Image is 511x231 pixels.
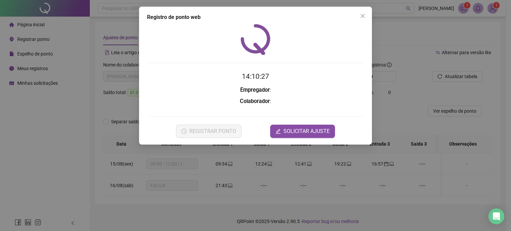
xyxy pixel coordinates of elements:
[270,125,335,138] button: editSOLICITAR AJUSTE
[241,24,270,55] img: QRPoint
[360,13,365,19] span: close
[147,86,364,94] h3: :
[275,129,281,134] span: edit
[357,11,368,21] button: Close
[240,87,270,93] strong: Empregador
[176,125,242,138] button: REGISTRAR PONTO
[147,97,364,106] h3: :
[242,72,269,80] time: 14:10:27
[488,208,504,224] div: Open Intercom Messenger
[240,98,270,104] strong: Colaborador
[147,13,364,21] div: Registro de ponto web
[283,127,330,135] span: SOLICITAR AJUSTE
